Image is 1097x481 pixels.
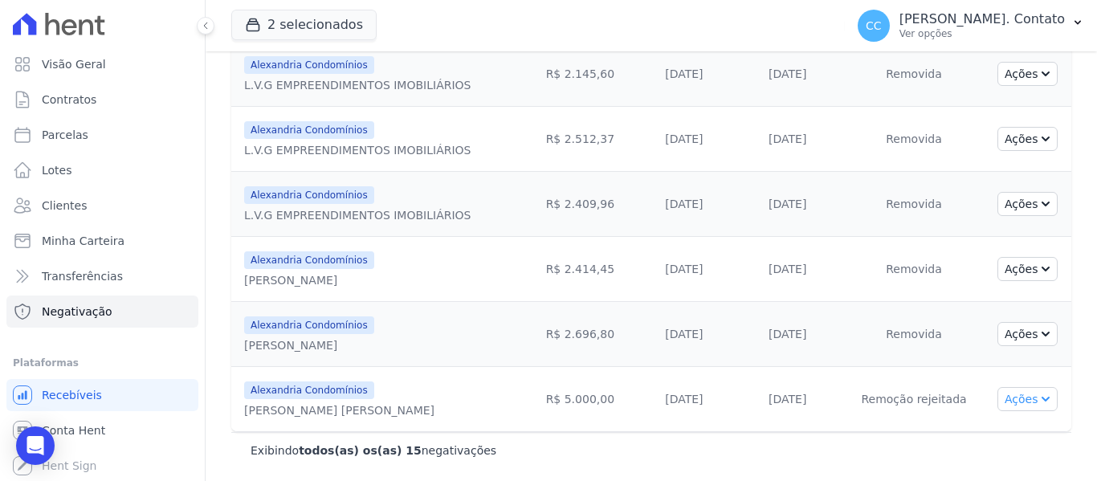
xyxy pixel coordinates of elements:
[244,381,374,399] span: Alexandria Condomínios
[524,172,637,237] td: R$ 2.409,96
[866,20,882,31] span: CC
[244,207,471,223] div: L.V.G EMPREENDIMENTOS IMOBILIÁRIOS
[42,268,123,284] span: Transferências
[42,304,112,320] span: Negativação
[524,107,637,172] td: R$ 2.512,37
[524,302,637,367] td: R$ 2.696,80
[16,426,55,465] div: Open Intercom Messenger
[6,119,198,151] a: Parcelas
[244,77,471,93] div: L.V.G EMPREENDIMENTOS IMOBILIÁRIOS
[6,84,198,116] a: Contratos
[844,172,985,237] td: Removida
[244,186,374,204] span: Alexandria Condomínios
[244,56,374,74] span: Alexandria Condomínios
[13,353,192,373] div: Plataformas
[732,367,844,432] td: [DATE]
[732,42,844,107] td: [DATE]
[6,190,198,222] a: Clientes
[251,442,496,459] p: Exibindo negativações
[637,237,732,302] td: [DATE]
[524,367,637,432] td: R$ 5.000,00
[844,367,985,432] td: Remoção rejeitada
[732,237,844,302] td: [DATE]
[6,296,198,328] a: Negativação
[899,11,1065,27] p: [PERSON_NAME]. Contato
[6,48,198,80] a: Visão Geral
[732,107,844,172] td: [DATE]
[244,337,374,353] div: [PERSON_NAME]
[844,237,985,302] td: Removida
[844,107,985,172] td: Removida
[42,56,106,72] span: Visão Geral
[524,237,637,302] td: R$ 2.414,45
[899,27,1065,40] p: Ver opções
[42,233,124,249] span: Minha Carteira
[299,444,422,457] b: todos(as) os(as) 15
[732,302,844,367] td: [DATE]
[637,42,732,107] td: [DATE]
[244,121,374,139] span: Alexandria Condomínios
[6,379,198,411] a: Recebíveis
[42,422,105,438] span: Conta Hent
[637,107,732,172] td: [DATE]
[42,127,88,143] span: Parcelas
[997,192,1058,216] button: Ações
[844,42,985,107] td: Removida
[42,92,96,108] span: Contratos
[844,302,985,367] td: Removida
[42,162,72,178] span: Lotes
[6,225,198,257] a: Minha Carteira
[637,367,732,432] td: [DATE]
[244,142,471,158] div: L.V.G EMPREENDIMENTOS IMOBILIÁRIOS
[997,322,1058,346] button: Ações
[244,402,434,418] div: [PERSON_NAME] [PERSON_NAME]
[997,127,1058,151] button: Ações
[244,316,374,334] span: Alexandria Condomínios
[845,3,1097,48] button: CC [PERSON_NAME]. Contato Ver opções
[42,198,87,214] span: Clientes
[997,257,1058,281] button: Ações
[6,414,198,446] a: Conta Hent
[6,154,198,186] a: Lotes
[244,251,374,269] span: Alexandria Condomínios
[231,10,377,40] button: 2 selecionados
[997,387,1058,411] button: Ações
[42,387,102,403] span: Recebíveis
[524,42,637,107] td: R$ 2.145,60
[997,62,1058,86] button: Ações
[732,172,844,237] td: [DATE]
[637,302,732,367] td: [DATE]
[6,260,198,292] a: Transferências
[637,172,732,237] td: [DATE]
[244,272,374,288] div: [PERSON_NAME]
